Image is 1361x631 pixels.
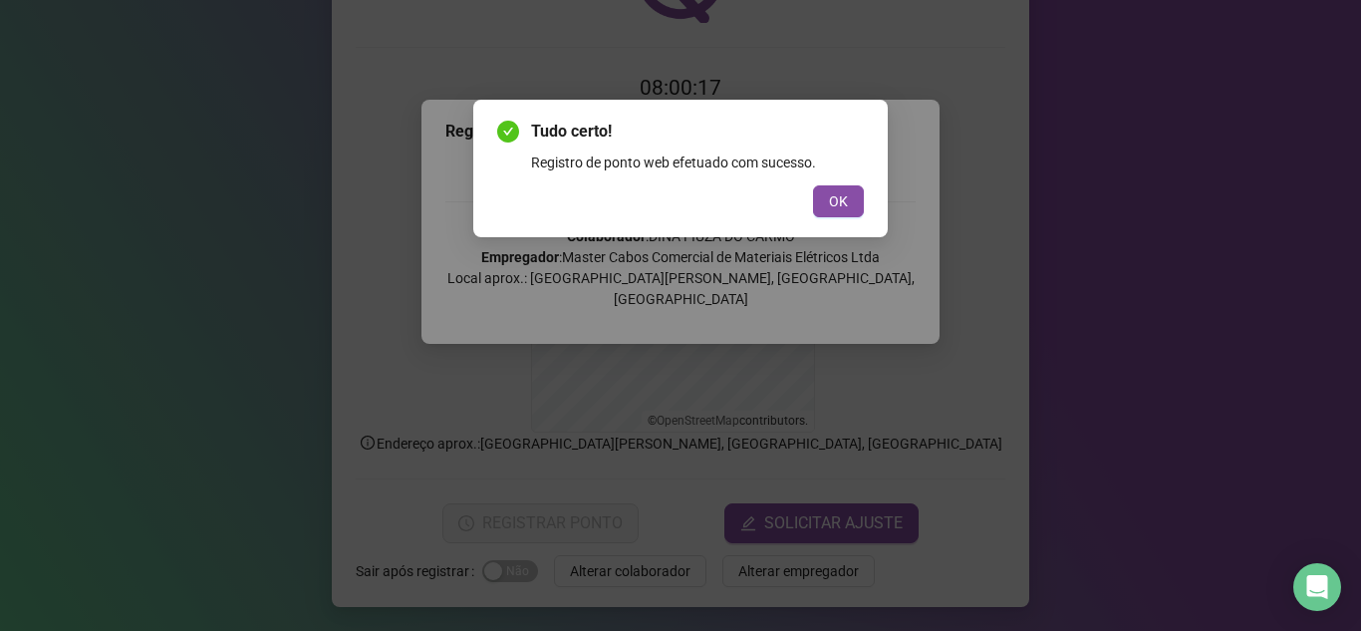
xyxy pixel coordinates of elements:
span: check-circle [497,121,519,143]
div: Open Intercom Messenger [1293,563,1341,611]
button: OK [813,185,864,217]
div: Registro de ponto web efetuado com sucesso. [531,152,864,173]
span: OK [829,190,848,212]
span: Tudo certo! [531,120,864,144]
